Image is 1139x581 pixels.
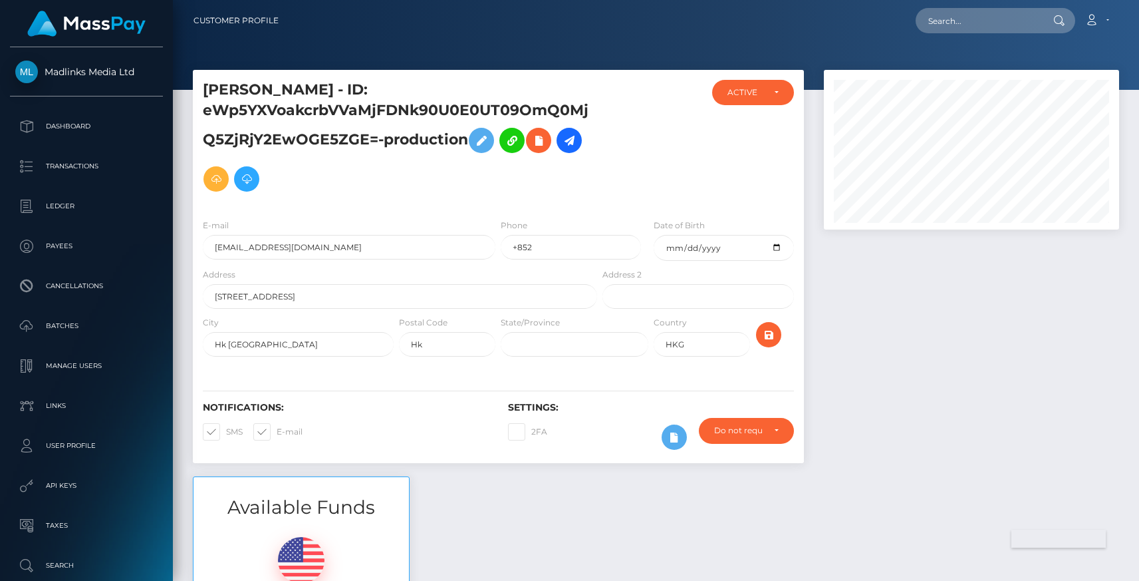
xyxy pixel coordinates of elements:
[714,425,763,436] div: Do not require
[15,516,158,536] p: Taxes
[15,236,158,256] p: Payees
[10,66,163,78] span: Madlinks Media Ltd
[10,110,163,143] a: Dashboard
[654,317,687,329] label: Country
[15,556,158,576] p: Search
[15,476,158,496] p: API Keys
[727,87,763,98] div: ACTIVE
[203,80,590,198] h5: [PERSON_NAME] - ID: eWp5YXVoakcrbVVaMjFDNk90U0E0UT09OmQ0MjQ5ZjRjY2EwOGE5ZGE=-production
[10,389,163,423] a: Links
[508,402,793,413] h6: Settings:
[203,423,243,441] label: SMS
[10,270,163,303] a: Cancellations
[10,190,163,223] a: Ledger
[15,276,158,296] p: Cancellations
[193,494,409,520] h3: Available Funds
[15,436,158,456] p: User Profile
[10,509,163,542] a: Taxes
[654,220,705,232] label: Date of Birth
[501,317,560,329] label: State/Province
[15,156,158,176] p: Transactions
[193,7,279,35] a: Customer Profile
[15,196,158,216] p: Ledger
[27,11,146,37] img: MassPay Logo
[10,309,163,343] a: Batches
[253,423,303,441] label: E-mail
[508,423,547,441] label: 2FA
[602,269,642,281] label: Address 2
[203,317,219,329] label: City
[501,220,527,232] label: Phone
[15,356,158,376] p: Manage Users
[10,469,163,502] a: API Keys
[203,269,235,281] label: Address
[712,80,794,105] button: ACTIVE
[203,220,229,232] label: E-mail
[15,61,38,83] img: Madlinks Media Ltd
[10,429,163,463] a: User Profile
[10,150,163,183] a: Transactions
[15,316,158,336] p: Batches
[15,396,158,416] p: Links
[916,8,1041,33] input: Search...
[15,116,158,136] p: Dashboard
[10,349,163,383] a: Manage Users
[557,128,582,153] a: Initiate Payout
[699,418,793,443] button: Do not require
[10,230,163,263] a: Payees
[399,317,447,329] label: Postal Code
[203,402,488,413] h6: Notifications:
